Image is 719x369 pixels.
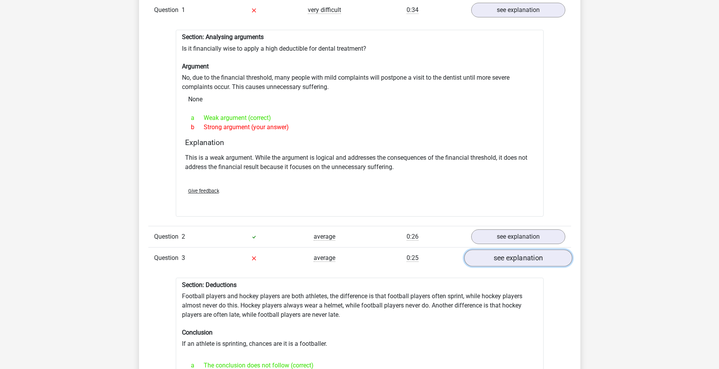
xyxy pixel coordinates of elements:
[185,123,534,132] div: Strong argument (your answer)
[154,253,182,263] span: Question
[182,254,185,261] span: 3
[182,6,185,14] span: 1
[182,233,185,240] span: 2
[314,254,335,262] span: average
[182,92,537,107] div: None
[314,233,335,241] span: average
[154,5,182,15] span: Question
[176,30,544,217] div: Is it financially wise to apply a high deductible for dental treatment? No, due to the financial ...
[182,33,537,41] h6: Section: Analysing arguments
[185,153,534,172] p: This is a weak argument. While the argument is logical and addresses the consequences of the fina...
[154,232,182,241] span: Question
[407,6,419,14] span: 0:34
[191,123,204,132] span: b
[308,6,341,14] span: very difficult
[182,329,537,336] h6: Conclusion
[185,138,534,147] h4: Explanation
[182,63,537,70] h6: Argument
[471,229,565,244] a: see explanation
[407,254,419,262] span: 0:25
[407,233,419,241] span: 0:26
[471,3,565,17] a: see explanation
[185,113,534,123] div: Weak argument (correct)
[464,249,572,266] a: see explanation
[182,281,537,289] h6: Section: Deductions
[191,113,204,123] span: a
[188,188,219,194] span: Give feedback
